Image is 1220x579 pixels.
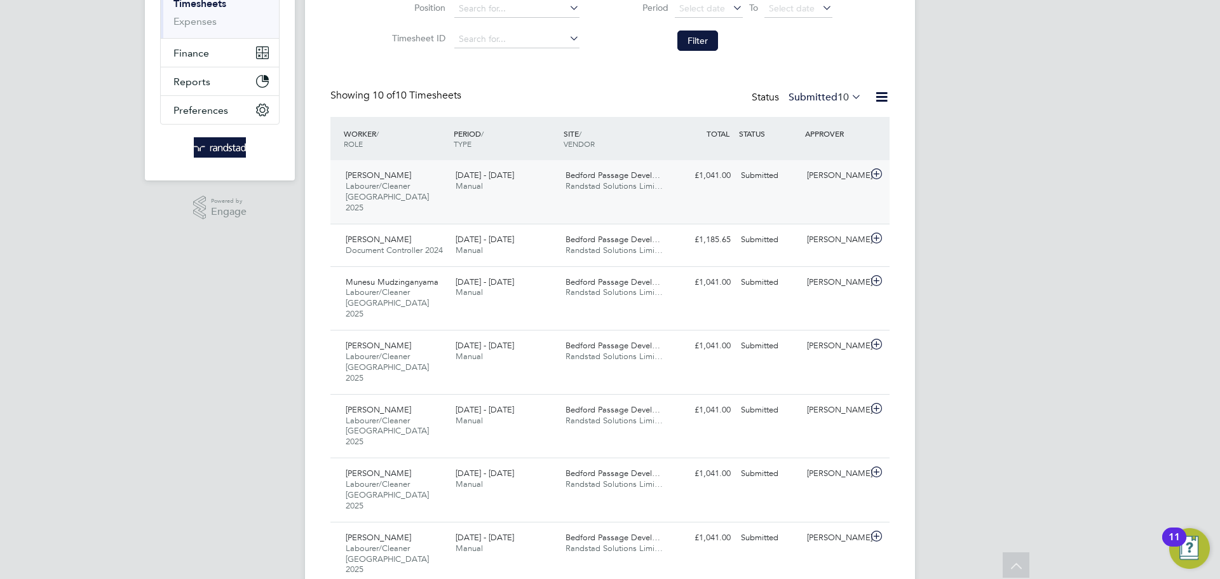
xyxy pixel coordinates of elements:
a: Go to home page [160,137,280,158]
span: Bedford Passage Devel… [566,404,660,415]
div: [PERSON_NAME] [802,336,868,357]
span: Randstad Solutions Limi… [566,181,663,191]
div: SITE [560,122,670,155]
span: [DATE] - [DATE] [456,532,514,543]
span: [PERSON_NAME] [346,404,411,415]
span: Labourer/Cleaner [GEOGRAPHIC_DATA] 2025 [346,543,429,575]
span: Labourer/Cleaner [GEOGRAPHIC_DATA] 2025 [346,479,429,511]
span: [PERSON_NAME] [346,468,411,479]
div: [PERSON_NAME] [802,528,868,548]
button: Open Resource Center, 11 new notifications [1169,528,1210,569]
span: Bedford Passage Devel… [566,468,660,479]
span: Finance [173,47,209,59]
span: Randstad Solutions Limi… [566,479,663,489]
div: STATUS [736,122,802,145]
div: £1,041.00 [670,165,736,186]
div: Submitted [736,400,802,421]
span: Randstad Solutions Limi… [566,351,663,362]
div: Submitted [736,463,802,484]
span: 10 Timesheets [372,89,461,102]
a: Expenses [173,15,217,27]
div: [PERSON_NAME] [802,463,868,484]
span: [PERSON_NAME] [346,340,411,351]
span: TOTAL [707,128,729,139]
span: / [579,128,581,139]
span: Bedford Passage Devel… [566,234,660,245]
span: [DATE] - [DATE] [456,340,514,351]
span: Randstad Solutions Limi… [566,245,663,255]
div: £1,041.00 [670,463,736,484]
span: Labourer/Cleaner [GEOGRAPHIC_DATA] 2025 [346,415,429,447]
span: [DATE] - [DATE] [456,170,514,181]
div: £1,041.00 [670,272,736,293]
span: Engage [211,207,247,217]
span: [DATE] - [DATE] [456,276,514,287]
span: Reports [173,76,210,88]
span: [PERSON_NAME] [346,170,411,181]
div: Submitted [736,229,802,250]
span: Bedford Passage Devel… [566,170,660,181]
span: Select date [679,3,725,14]
span: VENDOR [564,139,595,149]
div: £1,041.00 [670,400,736,421]
button: Filter [677,31,718,51]
div: 11 [1169,537,1180,554]
span: 10 [837,91,849,104]
label: Timesheet ID [388,32,445,44]
span: Manual [456,351,483,362]
div: £1,185.65 [670,229,736,250]
a: Powered byEngage [193,196,247,220]
div: Showing [330,89,464,102]
button: Finance [161,39,279,67]
span: Manual [456,287,483,297]
input: Search for... [454,31,579,48]
span: Labourer/Cleaner [GEOGRAPHIC_DATA] 2025 [346,181,429,213]
span: Manual [456,479,483,489]
span: Preferences [173,104,228,116]
span: Labourer/Cleaner [GEOGRAPHIC_DATA] 2025 [346,287,429,319]
span: TYPE [454,139,471,149]
div: Submitted [736,272,802,293]
img: randstad-logo-retina.png [194,137,247,158]
span: Bedford Passage Devel… [566,532,660,543]
div: Submitted [736,528,802,548]
div: [PERSON_NAME] [802,229,868,250]
span: / [481,128,484,139]
div: [PERSON_NAME] [802,272,868,293]
span: [DATE] - [DATE] [456,404,514,415]
label: Position [388,2,445,13]
span: Manual [456,245,483,255]
button: Reports [161,67,279,95]
span: [PERSON_NAME] [346,532,411,543]
label: Period [611,2,668,13]
span: [DATE] - [DATE] [456,234,514,245]
div: Submitted [736,165,802,186]
span: [DATE] - [DATE] [456,468,514,479]
span: Document Controller 2024 [346,245,443,255]
div: WORKER [341,122,451,155]
span: Manual [456,543,483,554]
span: Select date [769,3,815,14]
span: Randstad Solutions Limi… [566,287,663,297]
span: Randstad Solutions Limi… [566,415,663,426]
div: Status [752,89,864,107]
label: Submitted [789,91,862,104]
span: ROLE [344,139,363,149]
span: Munesu Mudzinganyama [346,276,438,287]
span: Manual [456,181,483,191]
span: Randstad Solutions Limi… [566,543,663,554]
span: 10 of [372,89,395,102]
span: Bedford Passage Devel… [566,276,660,287]
button: Preferences [161,96,279,124]
span: Powered by [211,196,247,207]
div: PERIOD [451,122,560,155]
div: APPROVER [802,122,868,145]
div: Submitted [736,336,802,357]
div: £1,041.00 [670,528,736,548]
span: [PERSON_NAME] [346,234,411,245]
div: [PERSON_NAME] [802,165,868,186]
span: Manual [456,415,483,426]
div: £1,041.00 [670,336,736,357]
span: Labourer/Cleaner [GEOGRAPHIC_DATA] 2025 [346,351,429,383]
div: [PERSON_NAME] [802,400,868,421]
